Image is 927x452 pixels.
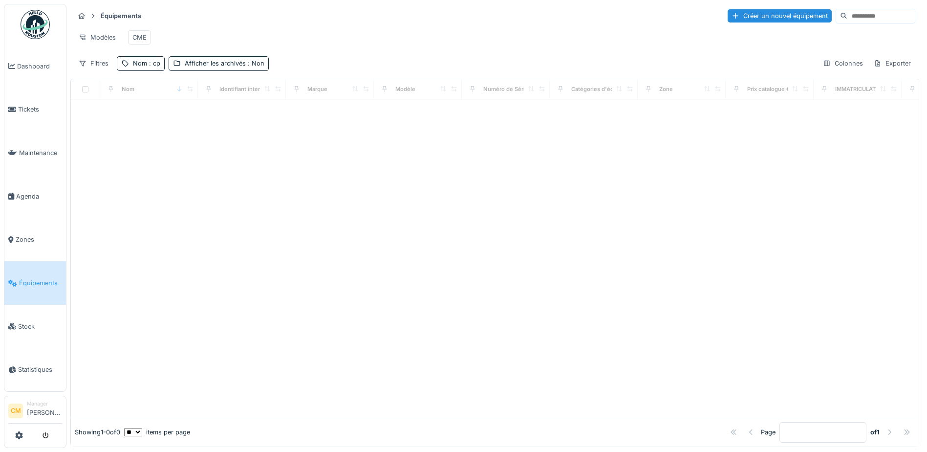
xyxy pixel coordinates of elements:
[728,9,832,23] div: Créer un nouvel équipement
[4,305,66,348] a: Stock
[17,62,62,71] span: Dashboard
[133,59,160,68] div: Nom
[4,88,66,132] a: Tickets
[819,56,867,70] div: Colonnes
[747,85,828,93] div: Prix catalogue €TVA Comprise
[395,85,415,93] div: Modèle
[122,85,134,93] div: Nom
[835,85,886,93] div: IMMATRICULATION
[16,235,62,244] span: Zones
[4,348,66,392] a: Statistiques
[870,428,880,437] strong: of 1
[219,85,267,93] div: Identifiant interne
[18,322,62,331] span: Stock
[4,261,66,305] a: Équipements
[659,85,673,93] div: Zone
[18,105,62,114] span: Tickets
[132,33,147,42] div: CME
[8,400,62,424] a: CM Manager[PERSON_NAME]
[483,85,528,93] div: Numéro de Série
[4,131,66,175] a: Maintenance
[246,60,264,67] span: : Non
[21,10,50,39] img: Badge_color-CXgf-gQk.svg
[74,56,113,70] div: Filtres
[869,56,915,70] div: Exporter
[16,192,62,201] span: Agenda
[27,400,62,407] div: Manager
[307,85,327,93] div: Marque
[4,45,66,88] a: Dashboard
[27,400,62,421] li: [PERSON_NAME]
[18,365,62,374] span: Statistiques
[8,404,23,418] li: CM
[74,30,120,45] div: Modèles
[147,60,160,67] span: : cp
[761,428,776,437] div: Page
[75,428,120,437] div: Showing 1 - 0 of 0
[97,11,145,21] strong: Équipements
[124,428,190,437] div: items per page
[4,218,66,262] a: Zones
[19,148,62,158] span: Maintenance
[19,278,62,288] span: Équipements
[4,175,66,218] a: Agenda
[185,59,264,68] div: Afficher les archivés
[571,85,639,93] div: Catégories d'équipement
